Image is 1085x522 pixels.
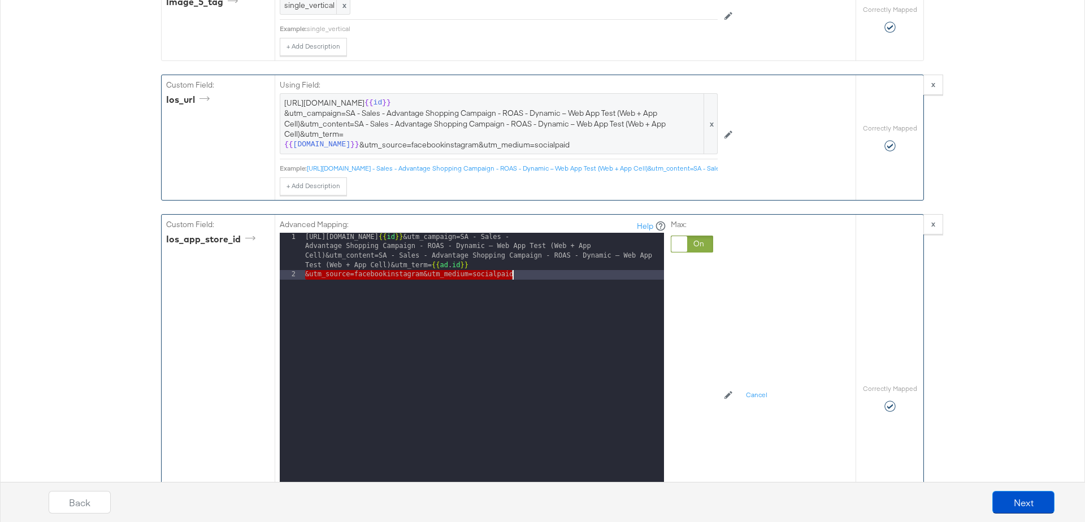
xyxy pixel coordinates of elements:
[923,214,943,234] button: x
[280,164,307,173] div: Example:
[863,5,917,14] label: Correctly Mapped
[307,164,944,172] a: [URL][DOMAIN_NAME] - Sales - Advantage Shopping Campaign - ROAS - Dynamic – Web App Test (Web + A...
[704,94,717,154] span: x
[293,140,350,150] span: [DOMAIN_NAME]
[280,177,347,195] button: + Add Description
[863,384,917,393] label: Correctly Mapped
[166,219,270,230] label: Custom Field:
[374,98,383,108] span: id
[280,233,303,271] div: 1
[280,24,307,33] div: Example:
[992,491,1054,514] button: Next
[364,98,374,108] span: {{
[931,79,935,89] strong: x
[931,219,935,229] strong: x
[923,75,943,95] button: x
[382,98,391,108] span: }}
[671,219,713,230] label: Max:
[280,38,347,56] button: + Add Description
[166,93,214,106] div: ios_url
[637,221,653,232] a: Help
[863,124,917,133] label: Correctly Mapped
[284,140,293,150] span: {{
[166,233,259,246] div: ios_app_store_id
[307,24,718,33] div: single_vertical
[739,386,774,404] button: Cancel
[166,80,270,90] label: Custom Field:
[280,80,718,90] label: Using Field:
[284,98,713,150] span: [URL][DOMAIN_NAME] &utm_campaign=SA - Sales - Advantage Shopping Campaign - ROAS - Dynamic – Web ...
[350,140,359,150] span: }}
[280,219,349,230] label: Advanced Mapping:
[280,270,303,280] div: 2
[49,491,111,514] button: Back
